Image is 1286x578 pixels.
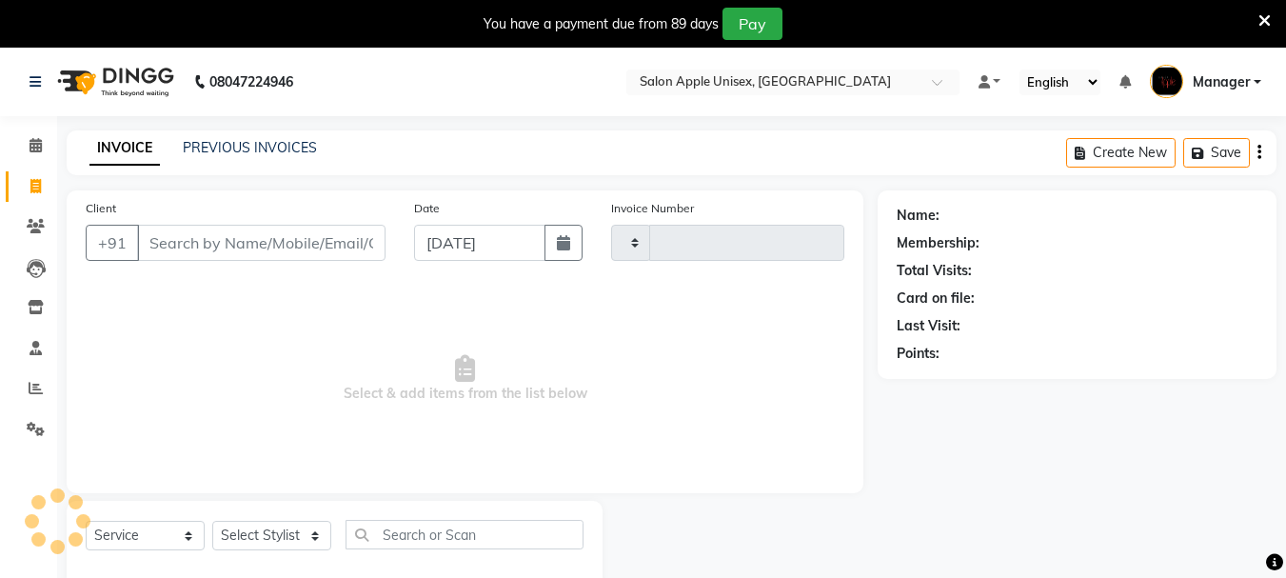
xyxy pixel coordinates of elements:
a: PREVIOUS INVOICES [183,139,317,156]
span: Select & add items from the list below [86,284,844,474]
div: Last Visit: [897,316,960,336]
div: You have a payment due from 89 days [484,14,719,34]
span: Manager [1193,72,1250,92]
div: Membership: [897,233,979,253]
a: INVOICE [89,131,160,166]
button: +91 [86,225,139,261]
button: Create New [1066,138,1176,168]
button: Pay [722,8,782,40]
input: Search by Name/Mobile/Email/Code [137,225,386,261]
b: 08047224946 [209,55,293,109]
img: Manager [1150,65,1183,98]
label: Client [86,200,116,217]
div: Total Visits: [897,261,972,281]
img: logo [49,55,179,109]
div: Points: [897,344,940,364]
button: Save [1183,138,1250,168]
label: Invoice Number [611,200,694,217]
div: Name: [897,206,940,226]
label: Date [414,200,440,217]
input: Search or Scan [346,520,584,549]
div: Card on file: [897,289,975,309]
